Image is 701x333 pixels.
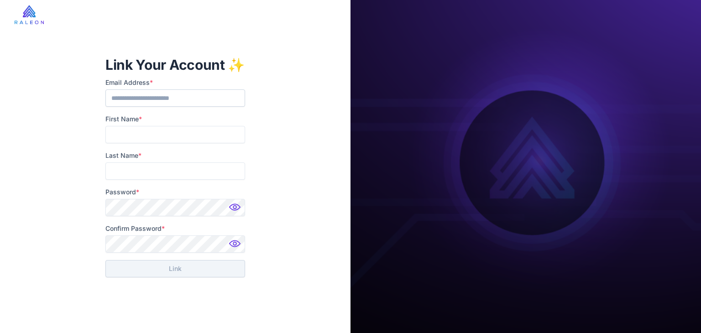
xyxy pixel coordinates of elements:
[105,151,245,161] label: Last Name
[105,260,245,277] button: Link
[105,224,245,234] label: Confirm Password
[227,201,245,219] img: Password hidden
[105,78,245,88] label: Email Address
[227,237,245,255] img: Password hidden
[15,5,44,24] img: raleon-logo-whitebg.9aac0268.jpg
[105,187,245,197] label: Password
[105,56,245,74] h1: Link Your Account ✨
[105,114,245,124] label: First Name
